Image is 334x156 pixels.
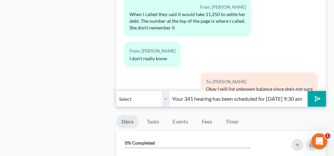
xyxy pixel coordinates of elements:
strong: 0% Completed [125,140,155,146]
div: When I called they said it would take 11,250 to settle her debt. The number at the top of the pag... [129,11,246,31]
a: Fees [196,115,218,128]
div: From: [PERSON_NAME] [129,47,176,55]
div: I don't really know [129,55,176,62]
div: From: [PERSON_NAME] [129,3,246,11]
div: Okay I will list unknown balance since she's not sure [206,86,313,92]
input: Say something... [170,91,307,107]
a: Timer [220,115,244,128]
a: Tasks [141,115,164,128]
div: To: [PERSON_NAME] [206,78,313,86]
span: 1 [325,133,330,139]
a: Docs [116,115,139,128]
iframe: Intercom live chat [311,133,327,149]
a: Events [167,115,194,128]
